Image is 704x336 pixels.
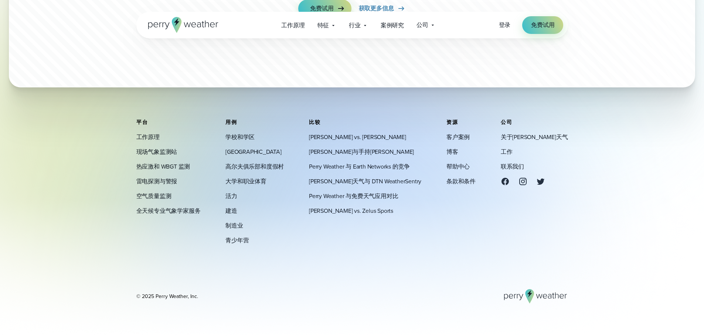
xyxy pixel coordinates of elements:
font: 空气质量监测 [136,191,171,200]
font: 大学和职业体育 [225,177,266,185]
a: 热应激和 WBGT 监测 [136,162,190,171]
a: 登录 [499,21,511,30]
a: 学校和学区 [225,132,255,141]
a: 案例研究 [374,18,410,33]
a: 博客 [446,147,458,156]
a: 建造 [225,206,237,215]
font: 青少年营 [225,236,249,244]
a: 工作原理 [275,18,311,33]
a: 工作 [501,147,513,156]
a: 条款和条件 [446,177,476,186]
a: [PERSON_NAME]天气与 DTN WeatherSentry [309,177,421,186]
font: 资源 [446,118,458,126]
font: 比较 [309,118,321,126]
a: 制造业 [225,221,243,230]
font: Perry Weather 与免费天气应用对比 [309,191,398,200]
a: 全天候专业气象学家服务 [136,206,201,215]
a: 工作原理 [136,132,160,141]
a: 联系我们 [501,162,524,171]
font: 条款和条件 [446,177,476,185]
a: Perry Weather 与免费天气应用对比 [309,191,398,200]
font: 获取更多信息 [359,4,394,13]
a: Perry Weather 与 Earth Networks 的竞争 [309,162,410,171]
a: 帮助中心 [446,162,470,171]
a: 关于[PERSON_NAME]天气 [501,132,568,141]
font: 案例研究 [381,21,404,30]
a: 空气质量监测 [136,191,171,200]
a: 现场气象监测站 [136,147,177,156]
font: 平台 [136,118,148,126]
font: 特征 [317,21,329,30]
a: 高尔夫俱乐部和度假村 [225,162,284,171]
font: 公司 [501,118,513,126]
a: [PERSON_NAME] vs. [PERSON_NAME] [309,132,406,141]
a: [PERSON_NAME] vs. Zelus Sports [309,206,393,215]
font: 工作原理 [281,21,305,30]
font: 行业 [349,21,361,30]
a: [GEOGRAPHIC_DATA] [225,147,282,156]
font: 登录 [499,21,511,29]
a: [PERSON_NAME]与手持[PERSON_NAME] [309,147,414,156]
a: 青少年营 [225,236,249,245]
font: 公司 [416,21,428,29]
a: 免费试用 [522,16,563,34]
a: 大学和职业体育 [225,177,266,186]
font: 雷电探测与警报 [136,177,177,185]
a: 客户案例 [446,132,470,141]
font: 用例 [225,118,237,126]
font: © 2025 Perry Weather, Inc. [136,292,198,300]
a: 活力 [225,191,237,200]
font: 免费试用 [531,21,554,29]
font: 活力 [225,191,237,200]
font: [PERSON_NAME]天气与 DTN WeatherSentry [309,177,421,185]
font: 免费试用 [310,4,333,13]
a: 雷电探测与警报 [136,177,177,186]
